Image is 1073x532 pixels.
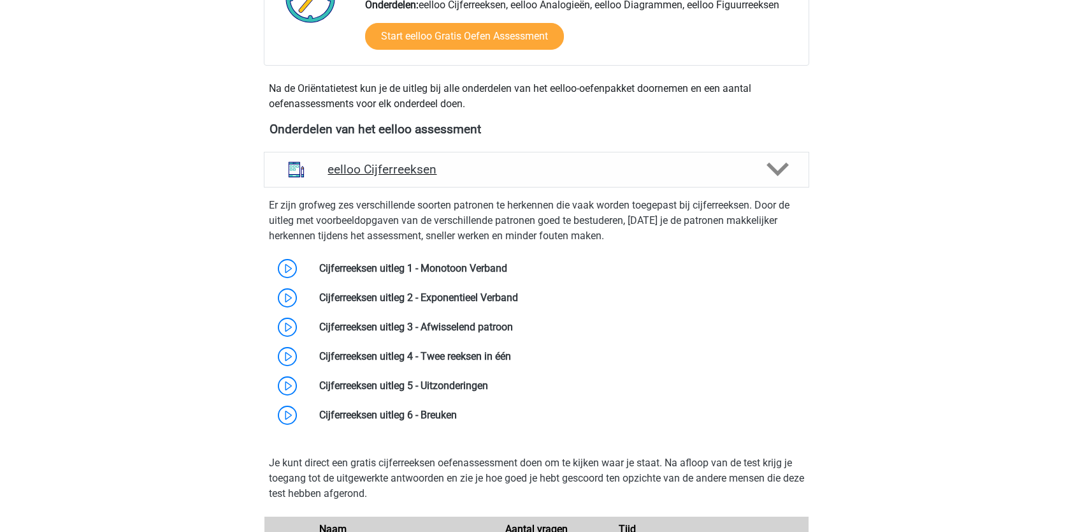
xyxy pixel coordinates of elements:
div: Cijferreeksen uitleg 1 - Monotoon Verband [310,261,809,276]
h4: Onderdelen van het eelloo assessment [270,122,803,137]
div: Cijferreeksen uitleg 5 - Uitzonderingen [310,378,809,394]
div: Cijferreeksen uitleg 2 - Exponentieel Verband [310,290,809,306]
div: Na de Oriëntatietest kun je de uitleg bij alle onderdelen van het eelloo-oefenpakket doornemen en... [264,81,809,112]
div: Cijferreeksen uitleg 6 - Breuken [310,408,809,423]
div: Cijferreeksen uitleg 3 - Afwisselend patroon [310,320,809,335]
p: Je kunt direct een gratis cijferreeksen oefenassessment doen om te kijken waar je staat. Na afloo... [269,455,804,501]
p: Er zijn grofweg zes verschillende soorten patronen te herkennen die vaak worden toegepast bij cij... [269,198,804,244]
div: Cijferreeksen uitleg 4 - Twee reeksen in één [310,349,809,364]
img: cijferreeksen [280,153,313,186]
a: cijferreeksen eelloo Cijferreeksen [259,152,814,188]
h4: eelloo Cijferreeksen [328,162,745,177]
a: Start eelloo Gratis Oefen Assessment [365,23,564,50]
